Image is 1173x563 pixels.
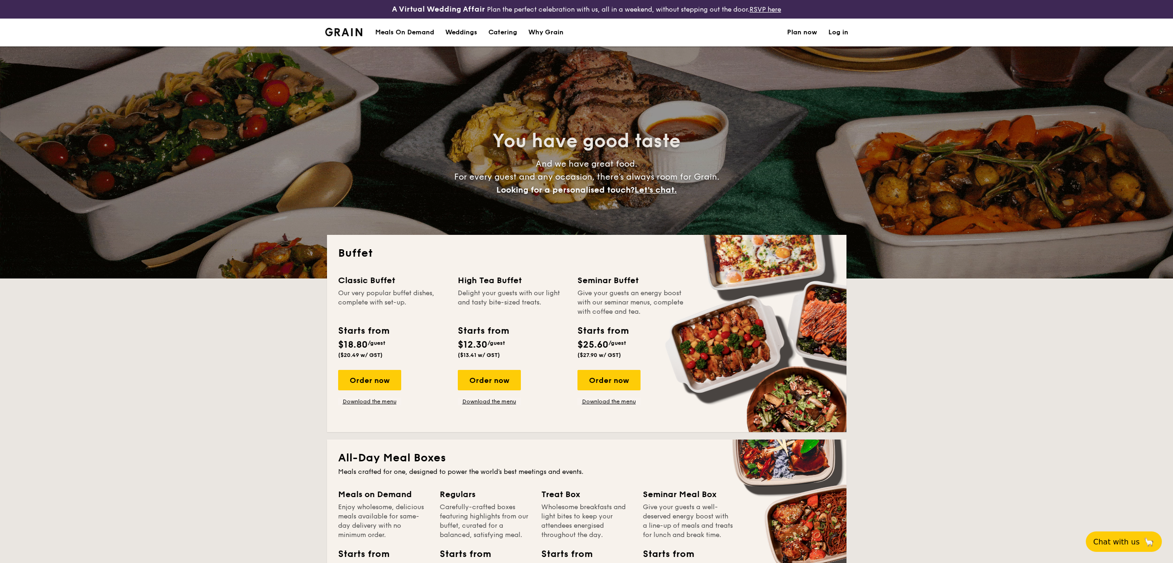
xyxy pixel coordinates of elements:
[541,503,632,540] div: Wholesome breakfasts and light bites to keep your attendees energised throughout the day.
[338,246,835,261] h2: Buffet
[577,352,621,358] span: ($27.90 w/ GST)
[338,488,429,501] div: Meals on Demand
[338,289,447,317] div: Our very popular buffet dishes, complete with set-up.
[635,185,677,195] span: Let's chat.
[325,28,363,36] a: Logotype
[488,19,517,46] h1: Catering
[370,19,440,46] a: Meals On Demand
[458,324,508,338] div: Starts from
[392,4,485,15] h4: A Virtual Wedding Affair
[338,370,401,390] div: Order now
[368,340,385,346] span: /guest
[320,4,854,15] div: Plan the perfect celebration with us, all in a weekend, without stepping out the door.
[458,352,500,358] span: ($13.41 w/ GST)
[577,398,641,405] a: Download the menu
[338,547,380,561] div: Starts from
[440,19,483,46] a: Weddings
[458,370,521,390] div: Order now
[338,274,447,287] div: Classic Buffet
[493,130,680,152] span: You have good taste
[454,159,719,195] span: And we have great food. For every guest and any occasion, there’s always room for Grain.
[375,19,434,46] div: Meals On Demand
[541,547,583,561] div: Starts from
[338,451,835,466] h2: All-Day Meal Boxes
[523,19,569,46] a: Why Grain
[325,28,363,36] img: Grain
[1086,531,1162,552] button: Chat with us🦙
[577,370,641,390] div: Order now
[787,19,817,46] a: Plan now
[828,19,848,46] a: Log in
[577,339,609,350] span: $25.60
[458,339,487,350] span: $12.30
[458,398,521,405] a: Download the menu
[643,488,733,501] div: Seminar Meal Box
[483,19,523,46] a: Catering
[458,274,566,287] div: High Tea Buffet
[643,503,733,540] div: Give your guests a well-deserved energy boost with a line-up of meals and treats for lunch and br...
[338,398,401,405] a: Download the menu
[1093,537,1140,546] span: Chat with us
[750,6,781,13] a: RSVP here
[1143,537,1154,547] span: 🦙
[577,289,686,317] div: Give your guests an energy boost with our seminar menus, complete with coffee and tea.
[577,324,628,338] div: Starts from
[338,352,383,358] span: ($20.49 w/ GST)
[445,19,477,46] div: Weddings
[643,547,685,561] div: Starts from
[496,185,635,195] span: Looking for a personalised touch?
[528,19,564,46] div: Why Grain
[338,467,835,477] div: Meals crafted for one, designed to power the world's best meetings and events.
[577,274,686,287] div: Seminar Buffet
[338,503,429,540] div: Enjoy wholesome, delicious meals available for same-day delivery with no minimum order.
[458,289,566,317] div: Delight your guests with our light and tasty bite-sized treats.
[440,488,530,501] div: Regulars
[541,488,632,501] div: Treat Box
[440,503,530,540] div: Carefully-crafted boxes featuring highlights from our buffet, curated for a balanced, satisfying ...
[440,547,481,561] div: Starts from
[487,340,505,346] span: /guest
[338,339,368,350] span: $18.80
[338,324,389,338] div: Starts from
[609,340,626,346] span: /guest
